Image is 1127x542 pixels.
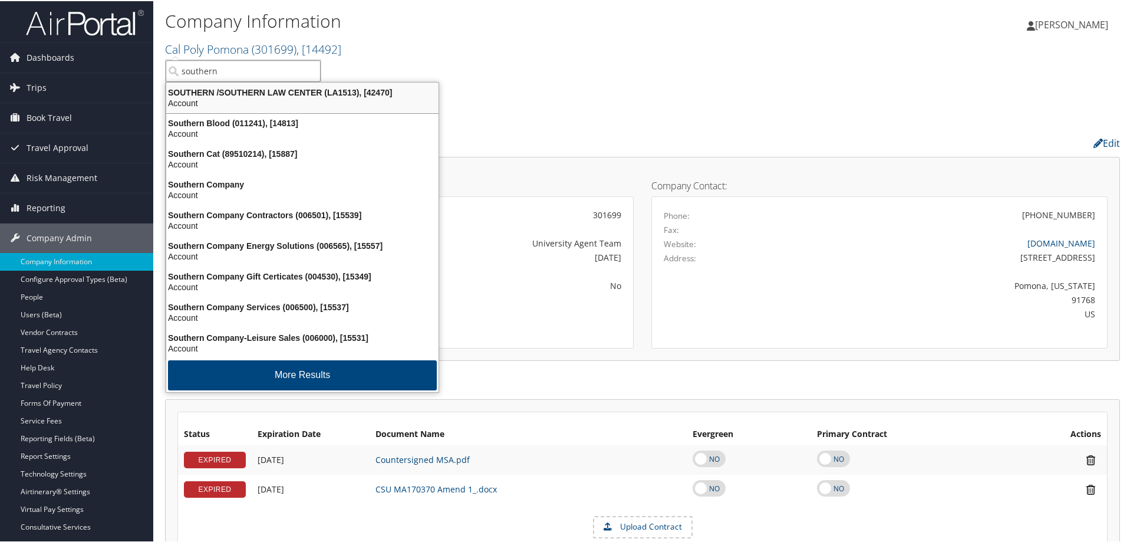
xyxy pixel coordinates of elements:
[159,147,446,158] div: Southern Cat (89510214), [15887]
[159,270,446,281] div: Southern Company Gift Certicates (004530), [15349]
[27,132,88,162] span: Travel Approval
[159,301,446,311] div: Southern Company Services (006500), [15537]
[340,208,621,220] div: 301699
[159,189,446,199] div: Account
[165,40,341,56] a: Cal Poly Pomona
[664,237,696,249] label: Website:
[1093,136,1120,149] a: Edit
[27,72,47,101] span: Trips
[664,223,679,235] label: Fax:
[687,423,812,444] th: Evergreen
[258,483,364,494] div: Add/Edit Date
[776,278,1096,291] div: Pomona, [US_STATE]
[258,453,284,464] span: [DATE]
[184,451,246,467] div: EXPIRED
[27,222,92,252] span: Company Admin
[776,250,1096,262] div: [STREET_ADDRESS]
[664,251,696,263] label: Address:
[776,307,1096,319] div: US
[159,209,446,219] div: Southern Company Contractors (006501), [15539]
[184,480,246,497] div: EXPIRED
[168,359,437,389] button: More Results
[375,482,497,494] a: CSU MA170370 Amend 1_.docx
[159,311,446,322] div: Account
[159,178,446,189] div: Southern Company
[296,40,341,56] span: , [ 14492 ]
[340,236,621,248] div: University Agent Team
[1080,453,1101,465] i: Remove Contract
[27,192,65,222] span: Reporting
[159,127,446,138] div: Account
[165,373,1120,393] h2: Contracts:
[27,42,74,71] span: Dashboards
[375,453,470,464] a: Countersigned MSA.pdf
[165,132,796,152] h2: Company Profile:
[258,454,364,464] div: Add/Edit Date
[159,342,446,353] div: Account
[252,40,296,56] span: ( 301699 )
[27,102,72,132] span: Book Travel
[159,117,446,127] div: Southern Blood (011241), [14813]
[159,86,446,97] div: SOUTHERN /SOUTHERN LAW CENTER (LA1513), [42470]
[159,250,446,261] div: Account
[1027,236,1095,248] a: [DOMAIN_NAME]
[159,158,446,169] div: Account
[370,423,687,444] th: Document Name
[594,516,691,536] label: Upload Contract
[165,8,802,32] h1: Company Information
[178,423,252,444] th: Status
[166,59,321,81] input: Search Accounts
[1006,423,1107,444] th: Actions
[776,293,1096,305] div: 91768
[1035,17,1108,30] span: [PERSON_NAME]
[811,423,1006,444] th: Primary Contract
[664,209,690,221] label: Phone:
[159,97,446,107] div: Account
[252,423,370,444] th: Expiration Date
[340,278,621,291] div: No
[27,162,97,192] span: Risk Management
[26,8,144,35] img: airportal-logo.png
[159,281,446,291] div: Account
[159,239,446,250] div: Southern Company Energy Solutions (006565), [15557]
[258,482,284,494] span: [DATE]
[651,180,1108,189] h4: Company Contact:
[1022,208,1095,220] div: [PHONE_NUMBER]
[340,250,621,262] div: [DATE]
[159,331,446,342] div: Southern Company-Leisure Sales (006000), [15531]
[1080,482,1101,495] i: Remove Contract
[159,219,446,230] div: Account
[1027,6,1120,41] a: [PERSON_NAME]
